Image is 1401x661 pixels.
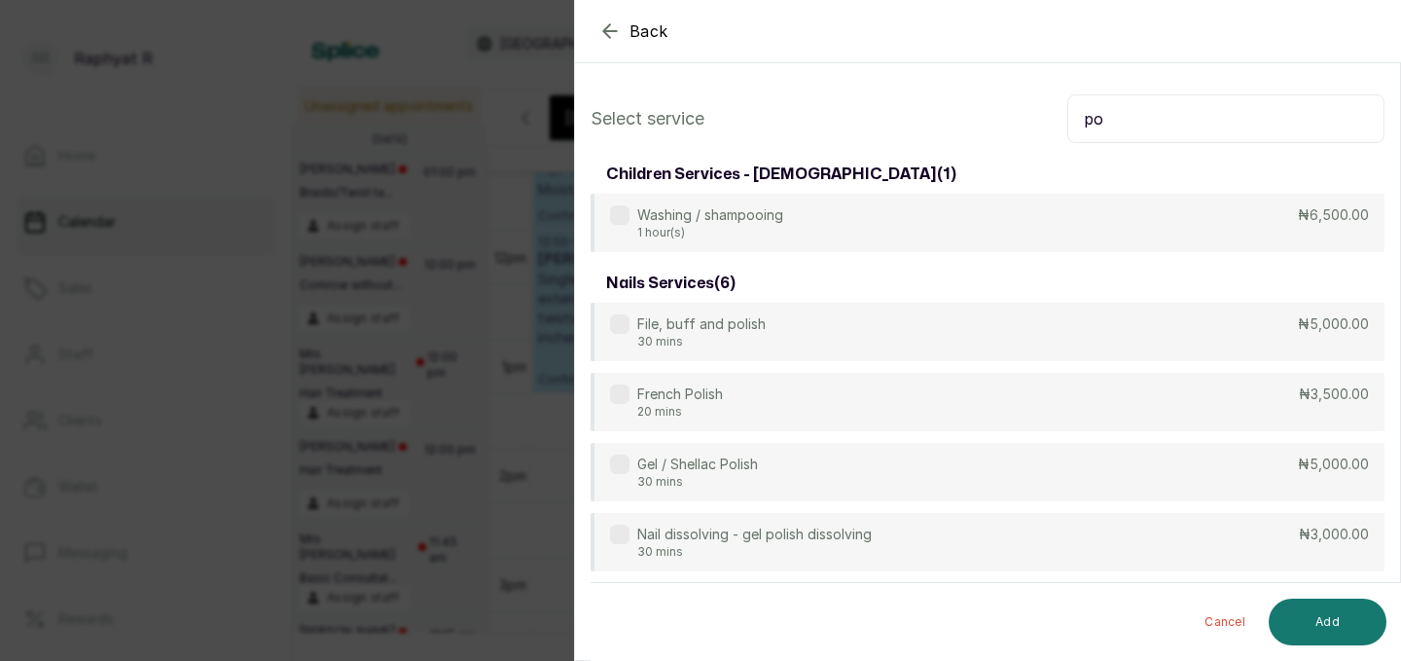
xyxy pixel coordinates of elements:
p: Select service [591,105,704,132]
p: Nail dissolving - gel polish dissolving [637,525,872,544]
p: ₦6,500.00 [1298,205,1369,225]
p: French Polish [637,385,723,404]
p: 30 mins [637,334,766,349]
p: 20 mins [637,404,723,420]
h3: nails services ( 6 ) [606,272,736,295]
button: Cancel [1189,599,1261,645]
h3: children services - [DEMOGRAPHIC_DATA] ( 1 ) [606,163,956,186]
button: Back [598,19,668,43]
p: File, buff and polish [637,314,766,334]
p: ₦5,000.00 [1298,314,1369,334]
p: ₦3,500.00 [1299,385,1369,404]
p: ₦5,000.00 [1298,455,1369,474]
p: ₦3,000.00 [1299,525,1369,544]
input: Search. [1067,94,1384,143]
p: 1 hour(s) [637,225,783,240]
p: 30 mins [637,544,872,560]
p: Washing / shampooing [637,205,783,225]
p: Gel / Shellac Polish [637,455,758,474]
span: Back [629,19,668,43]
button: Add [1269,599,1386,645]
p: 30 mins [637,474,758,490]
